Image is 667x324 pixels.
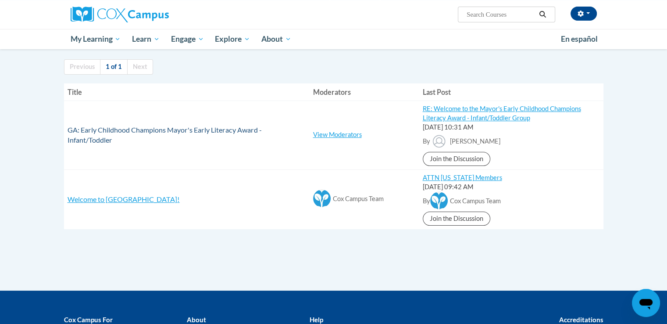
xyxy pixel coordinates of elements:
[423,123,600,132] div: [DATE] 10:31 AM
[450,137,500,145] span: [PERSON_NAME]
[64,59,100,75] a: Previous
[68,88,82,96] span: Title
[333,195,384,202] span: Cox Campus Team
[68,126,262,144] a: GA: Early Childhood Champions Mayor's Early Literacy Award - Infant/Toddler
[423,105,581,122] a: RE: Welcome to the Mayor's Early Childhood Champions Literacy Award - Infant/Toddler Group
[57,29,610,49] div: Main menu
[561,34,598,43] span: En español
[100,59,128,75] a: 1 of 1
[165,29,210,49] a: Engage
[68,195,180,203] a: Welcome to [GEOGRAPHIC_DATA]!
[65,29,127,49] a: My Learning
[64,316,113,324] b: Cox Campus For
[127,59,153,75] a: Next
[171,34,204,44] span: Engage
[632,289,660,317] iframe: Button to launch messaging window
[555,30,603,48] a: En español
[423,183,600,192] div: [DATE] 09:42 AM
[423,152,490,166] a: Join the Discussion
[423,212,490,226] a: Join the Discussion
[423,88,451,96] span: Last Post
[71,7,237,22] a: Cox Campus
[64,59,603,75] nav: Page navigation col-md-12
[430,192,448,209] img: Cox Campus Team
[536,9,549,20] button: Search
[423,174,502,181] a: ATTN [US_STATE] Members
[423,137,430,145] span: By
[261,34,291,44] span: About
[186,316,206,324] b: About
[70,34,121,44] span: My Learning
[571,7,597,21] button: Account Settings
[423,197,430,205] span: By
[132,34,160,44] span: Learn
[309,316,323,324] b: Help
[559,316,603,324] b: Accreditations
[313,190,331,207] img: Cox Campus Team
[215,34,250,44] span: Explore
[466,9,536,20] input: Search Courses
[450,197,501,205] span: Cox Campus Team
[430,132,448,150] img: Vanai Walker
[126,29,165,49] a: Learn
[209,29,256,49] a: Explore
[313,131,362,138] a: View Moderators
[256,29,297,49] a: About
[313,88,351,96] span: Moderators
[71,7,169,22] img: Cox Campus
